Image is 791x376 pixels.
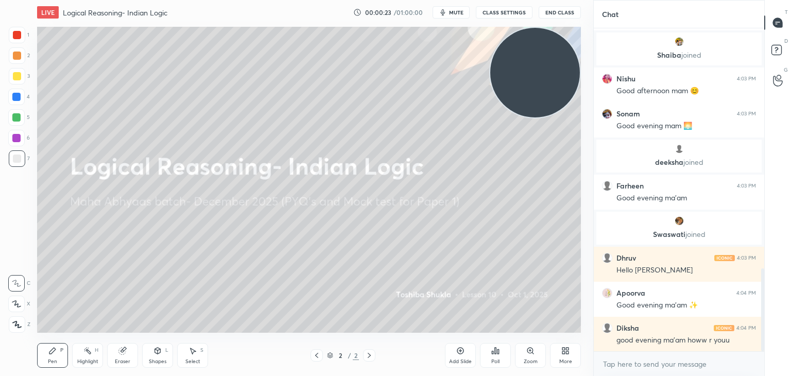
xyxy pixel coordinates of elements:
[602,323,612,333] img: default.png
[714,325,734,331] img: iconic-light.a09c19a4.png
[449,9,463,16] span: mute
[353,351,359,360] div: 2
[476,6,532,19] button: CLASS SETTINGS
[149,359,166,364] div: Shapes
[737,76,756,82] div: 4:03 PM
[737,111,756,117] div: 4:03 PM
[685,229,706,239] span: joined
[348,352,351,358] div: /
[602,109,612,119] img: 23a50f1430b141fb91626b6204685532.jpg
[37,6,59,19] div: LIVE
[616,288,645,298] h6: Apoorva
[681,50,701,60] span: joined
[594,28,764,352] div: grid
[8,275,30,292] div: C
[433,6,470,19] button: mute
[48,359,57,364] div: Pen
[77,359,98,364] div: Highlight
[616,121,756,131] div: Good evening mam 🌅
[737,183,756,189] div: 4:03 PM
[616,335,756,346] div: good evening ma’am howw r youu
[602,181,612,191] img: default.png
[335,352,346,358] div: 2
[185,359,200,364] div: Select
[616,109,640,118] h6: Sonam
[674,37,684,47] img: 8f25429d5d294980bba3b300d959d5e6.jpg
[714,255,735,261] img: iconic-light.a09c19a4.png
[60,348,63,353] div: P
[9,68,30,84] div: 3
[165,348,168,353] div: L
[524,359,538,364] div: Zoom
[594,1,627,28] p: Chat
[8,296,30,312] div: X
[784,66,788,74] p: G
[616,265,756,276] div: Hello [PERSON_NAME]
[8,130,30,146] div: 6
[683,157,703,167] span: joined
[785,8,788,16] p: T
[602,74,612,84] img: c4b42b3234e144eea503351f08f9c20e.jpg
[449,359,472,364] div: Add Slide
[603,230,755,238] p: Swaswati
[559,359,572,364] div: More
[602,288,612,298] img: 6bf3a0f4215746089b6bdb5a8c61ea98.jpg
[616,253,636,263] h6: Dhruv
[95,348,98,353] div: H
[616,74,635,83] h6: Nishu
[602,253,612,263] img: default.png
[603,51,755,59] p: Shaiba
[616,193,756,203] div: Good evening ma'am
[616,181,644,191] h6: Farheen
[200,348,203,353] div: S
[539,6,581,19] button: End Class
[491,359,500,364] div: Poll
[8,109,30,126] div: 5
[616,300,756,311] div: Good evening ma'am ✨
[9,316,30,333] div: Z
[9,47,30,64] div: 2
[8,89,30,105] div: 4
[603,158,755,166] p: deeksha
[9,150,30,167] div: 7
[736,325,756,331] div: 4:04 PM
[616,86,756,96] div: Good afternoon mam 😊
[784,37,788,45] p: D
[115,359,130,364] div: Eraser
[63,8,167,18] h4: Logical Reasoning- Indian Logic
[674,144,684,154] img: default.png
[616,323,639,333] h6: Diksha
[674,216,684,226] img: 3
[9,27,29,43] div: 1
[737,255,756,261] div: 4:03 PM
[736,290,756,296] div: 4:04 PM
